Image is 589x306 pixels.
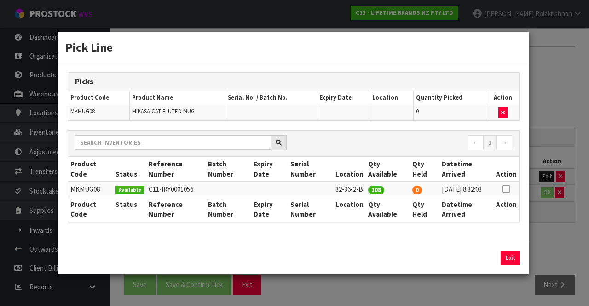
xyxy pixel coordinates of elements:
th: Status [113,157,147,182]
th: Action [494,197,519,221]
span: Available [115,186,144,195]
h3: Picks [75,77,512,86]
th: Expiry Date [251,157,289,182]
th: Datetime Arrived [439,157,494,182]
td: [DATE] 8:32:03 [439,182,494,197]
th: Reference Number [146,197,206,221]
input: Search inventories [75,135,271,150]
a: → [496,135,512,150]
span: MKMUG08 [70,107,95,115]
th: Serial Number [288,157,333,182]
a: ← [468,135,484,150]
nav: Page navigation [300,135,512,152]
th: Product Code [68,197,113,221]
th: Reference Number [146,157,206,182]
a: 1 [483,135,497,150]
span: MIKASA CAT FLUTED MUG [132,107,195,115]
th: Qty Available [366,157,410,182]
th: Location [333,197,366,221]
th: Action [494,157,519,182]
th: Action [486,91,519,105]
span: 0 [416,107,419,115]
th: Qty Held [410,157,439,182]
td: C11-IRY0001056 [146,182,206,197]
th: Quantity Picked [413,91,486,105]
th: Serial Number [288,197,333,221]
th: Datetime Arrived [439,197,494,221]
th: Product Code [68,157,113,182]
th: Batch Number [206,197,251,221]
th: Product Code [68,91,130,105]
th: Qty Available [366,197,410,221]
th: Product Name [130,91,225,105]
th: Location [333,157,366,182]
th: Expiry Date [251,197,289,221]
span: 0 [412,186,422,194]
th: Batch Number [206,157,251,182]
th: Serial No. / Batch No. [225,91,317,105]
th: Expiry Date [317,91,370,105]
h3: Pick Line [65,39,522,56]
th: Status [113,197,147,221]
td: 32-36-2-B [333,182,366,197]
th: Location [370,91,413,105]
th: Qty Held [410,197,439,221]
button: Exit [501,251,520,265]
td: MKMUG08 [68,182,113,197]
span: 108 [368,186,384,194]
